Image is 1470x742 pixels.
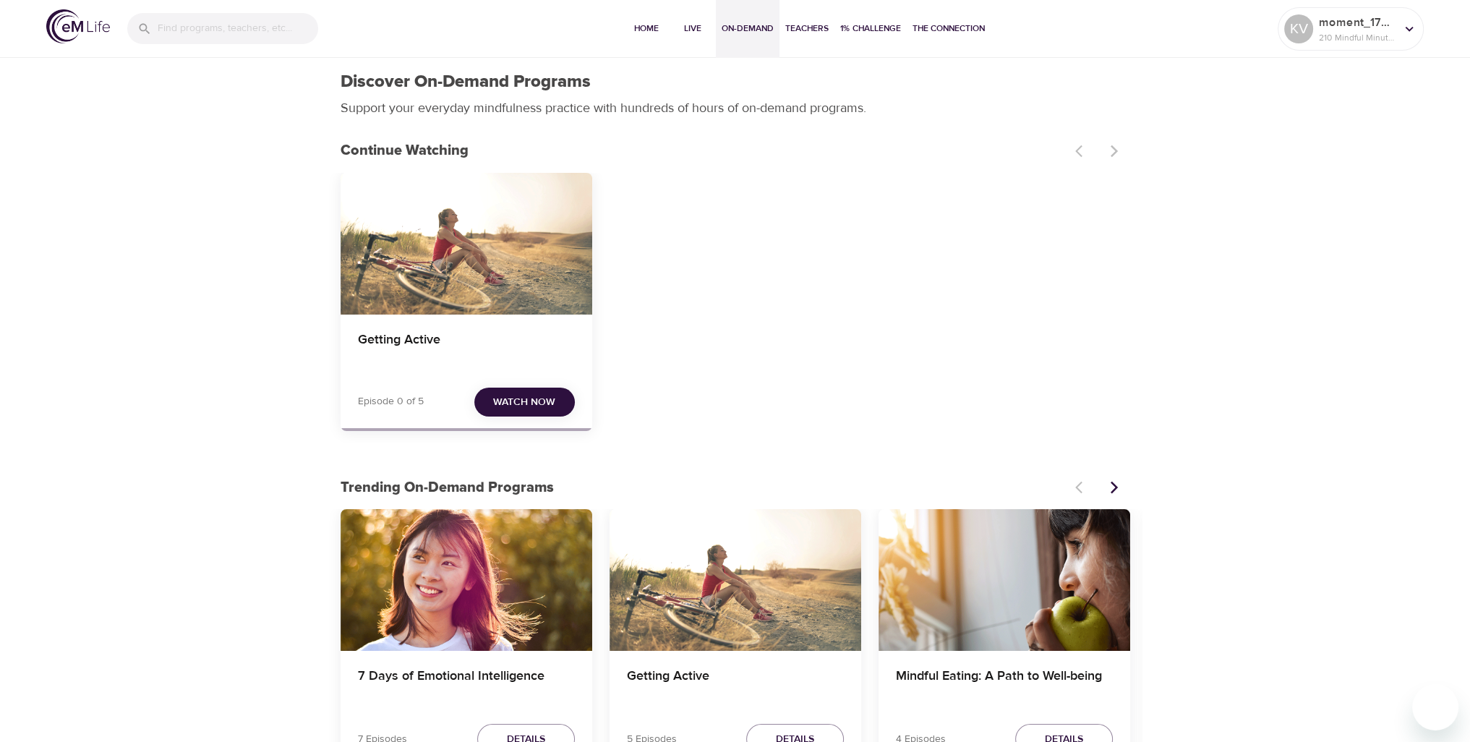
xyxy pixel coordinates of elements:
span: Teachers [785,21,829,36]
p: 210 Mindful Minutes [1319,31,1396,44]
button: Getting Active [341,173,592,315]
span: Watch Now [493,393,555,411]
p: Episode 0 of 5 [358,394,424,409]
button: Watch Now [474,388,575,417]
h3: Continue Watching [341,142,1067,159]
button: Next items [1098,472,1130,503]
span: Live [675,21,710,36]
button: Mindful Eating: A Path to Well-being [879,509,1130,651]
h4: Mindful Eating: A Path to Well-being [896,668,1113,703]
span: The Connection [913,21,985,36]
p: Trending On-Demand Programs [341,477,1067,498]
h4: Getting Active [627,668,844,703]
div: KV [1284,14,1313,43]
button: 7 Days of Emotional Intelligence [341,509,592,651]
img: logo [46,9,110,43]
span: Home [629,21,664,36]
h4: Getting Active [358,332,575,367]
p: Support your everyday mindfulness practice with hundreds of hours of on-demand programs. [341,98,883,118]
span: On-Demand [722,21,774,36]
button: Getting Active [610,509,861,651]
iframe: Button to launch messaging window [1412,684,1458,730]
input: Find programs, teachers, etc... [158,13,318,44]
h4: 7 Days of Emotional Intelligence [358,668,575,703]
h1: Discover On-Demand Programs [341,72,591,93]
span: 1% Challenge [840,21,901,36]
p: moment_1755283842 [1319,14,1396,31]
